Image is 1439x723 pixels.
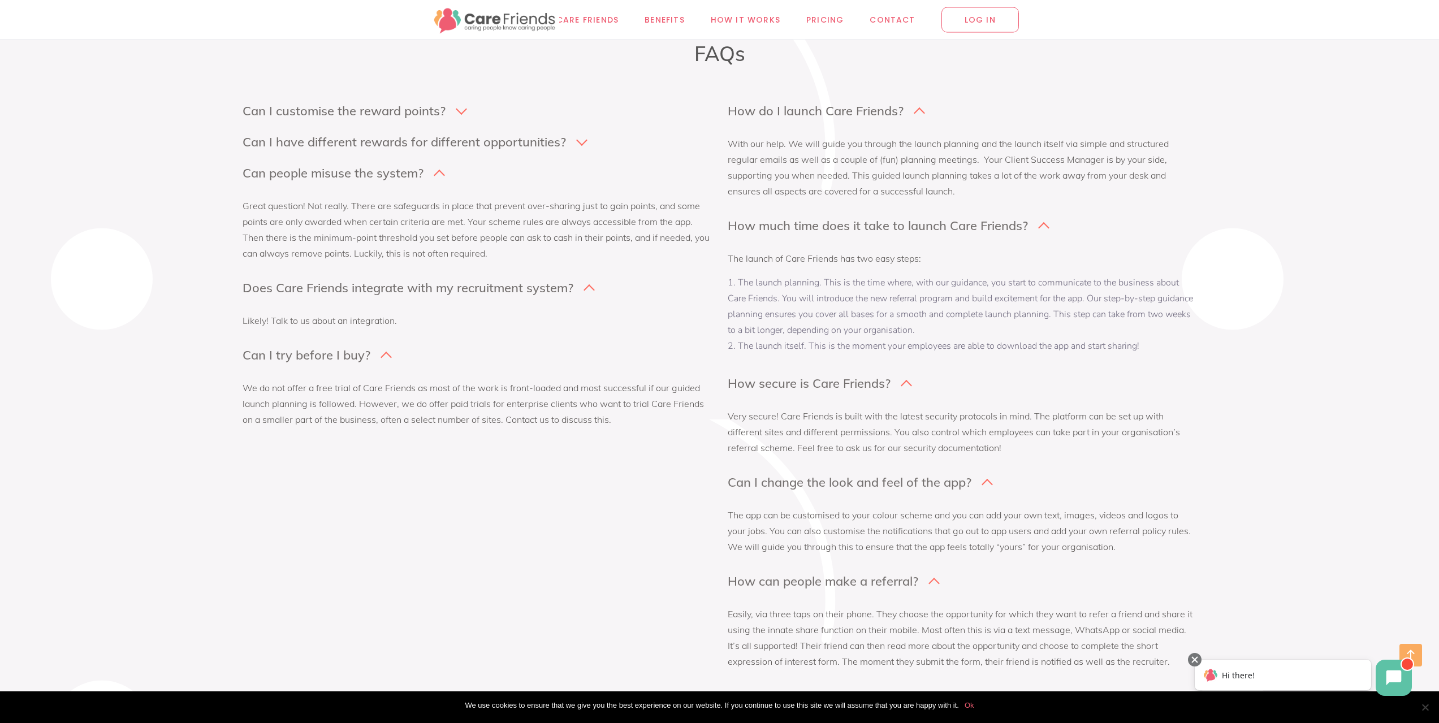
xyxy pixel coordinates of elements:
h4: Can I change the look and feel of the app? [728,474,971,490]
p: The launch of Care Friends has two easy steps: [728,250,1196,266]
p: With our help. We will guide you through the launch planning and the launch itself via simple and... [728,136,1196,199]
span: No [1419,702,1431,713]
p: Very secure! Care Friends is built with the latest security protocols in mind. The platform can b... [728,408,1196,456]
span: Pricing [806,13,844,26]
li: The launch itself. This is the moment your employees are able to download the app and start sharing! [728,338,1196,354]
span: Why Care Friends [533,13,619,26]
h4: Does Care Friends integrate with my recruitment system? [243,280,573,296]
h4: How much time does it take to launch Care Friends? [728,218,1028,233]
h4: Can I have different rewards for different opportunities? [243,134,566,150]
p: The app can be customised to your colour scheme and you can add your own text, images, videos and... [728,507,1196,555]
p: We do not offer a free trial of Care Friends as most of the work is front-loaded and most success... [243,380,711,427]
h4: Can people misuse the system? [243,165,424,181]
h4: How secure is Care Friends? [728,375,891,391]
p: Easily, via three taps on their phone. They choose the opportunity for which they want to refer a... [728,606,1196,669]
h4: How do I launch Care Friends? [728,103,904,119]
li: The launch planning. This is the time where, with our guidance, you start to communicate to the b... [728,275,1196,338]
h4: Can I try before I buy? [243,347,370,363]
span: Benefits [645,13,685,26]
span: We use cookies to ensure that we give you the best experience on our website. If you continue to ... [465,700,958,711]
span: Contact [870,13,915,26]
h4: How can people make a referral? [728,573,918,589]
p: Likely! Talk to us about an integration. [243,313,711,328]
iframe: Chatbot [1183,651,1423,707]
h4: Can I customise the reward points? [243,103,446,119]
p: Great question! Not really. There are safeguards in place that prevent over-sharing just to gain ... [243,198,711,261]
span: How it works [711,13,780,26]
a: Ok [965,700,974,711]
span: LOG IN [941,7,1019,32]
